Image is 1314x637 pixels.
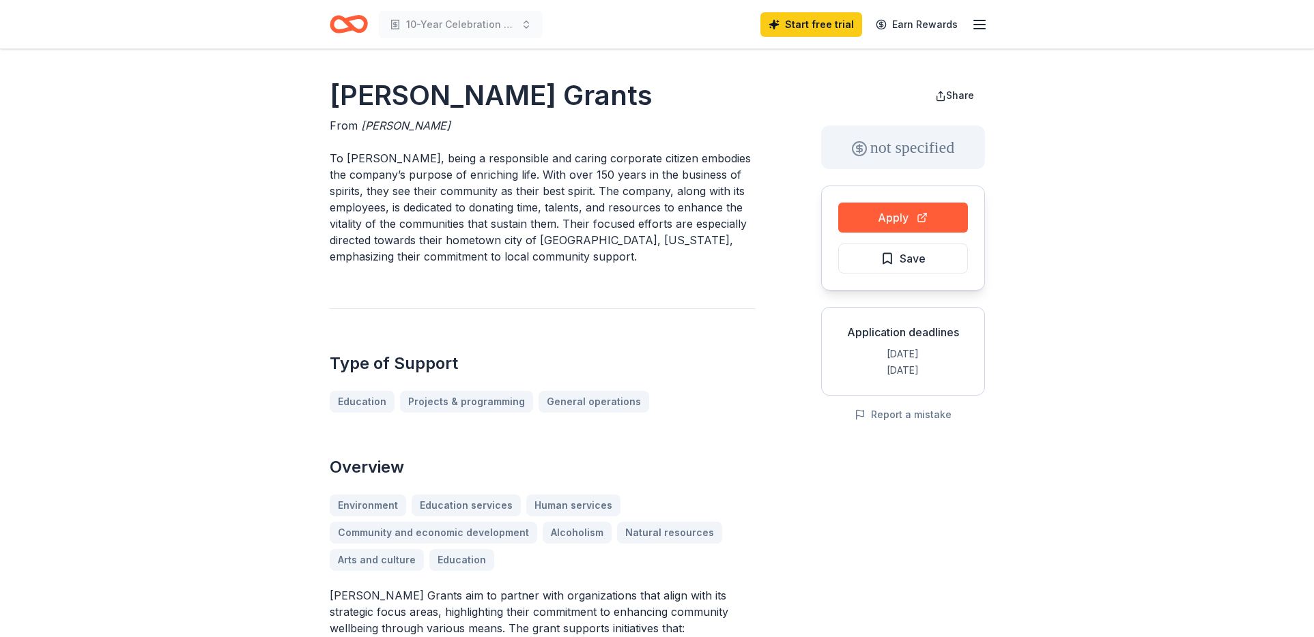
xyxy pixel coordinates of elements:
a: Start free trial [760,12,862,37]
div: Application deadlines [833,324,973,340]
button: Save [838,243,968,273]
span: Save [900,250,926,267]
div: From [330,117,756,134]
span: [PERSON_NAME] [361,119,451,132]
button: Apply [838,203,968,233]
p: To [PERSON_NAME], being a responsible and caring corporate citizen embodies the company’s purpose... [330,150,756,265]
h2: Overview [330,456,756,478]
a: Education [330,391,395,413]
p: [PERSON_NAME] Grants aim to partner with organizations that align with its strategic focus areas,... [330,587,756,636]
h1: [PERSON_NAME] Grants [330,76,756,115]
span: 10-Year Celebration and Fundraiser [406,16,515,33]
button: 10-Year Celebration and Fundraiser [379,11,543,38]
div: not specified [821,125,985,169]
a: Home [330,8,368,40]
button: Share [924,82,985,109]
span: Share [946,89,974,101]
a: Projects & programming [400,391,533,413]
a: Earn Rewards [868,12,966,37]
a: General operations [539,391,649,413]
div: [DATE] [833,362,973,379]
div: [DATE] [833,346,973,362]
button: Report a mistake [855,406,952,423]
h2: Type of Support [330,353,756,374]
